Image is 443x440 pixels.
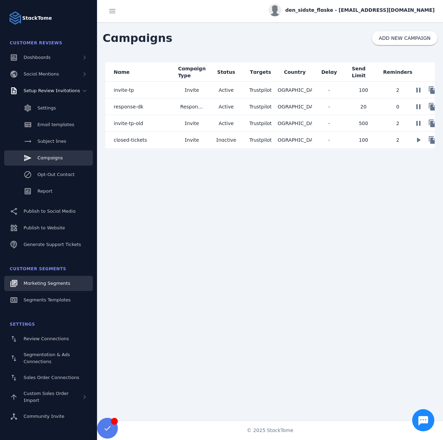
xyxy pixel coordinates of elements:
[114,103,144,111] span: response-dk
[312,98,346,115] mat-cell: -
[209,98,243,115] mat-cell: Active
[4,117,93,132] a: Email templates
[381,132,415,148] mat-cell: 2
[24,414,64,419] span: Community Invite
[4,276,93,291] a: Marketing Segments
[37,188,52,194] span: Report
[185,119,199,127] span: Invite
[114,119,143,127] span: invite-tp-old
[346,98,381,115] mat-cell: 20
[381,62,415,82] mat-header-cell: Reminders
[97,24,178,52] span: Campaigns
[4,150,93,166] a: Campaigns
[37,105,56,111] span: Settings
[243,62,278,82] mat-header-cell: Targets
[10,266,66,271] span: Customer Segments
[209,115,243,132] mat-cell: Active
[278,132,312,148] mat-cell: [GEOGRAPHIC_DATA]
[24,55,51,60] span: Dashboards
[379,36,431,41] span: ADD NEW CAMPAIGN
[175,62,209,82] mat-header-cell: Campaign Type
[10,41,62,45] span: Customer Reviews
[185,86,199,94] span: Invite
[4,204,93,219] a: Publish to Social Media
[24,375,79,380] span: Sales Order Connections
[8,11,22,25] img: Logo image
[24,281,70,286] span: Marketing Segments
[278,115,312,132] mat-cell: [GEOGRAPHIC_DATA]
[24,71,59,77] span: Social Mentions
[312,115,346,132] mat-cell: -
[278,98,312,115] mat-cell: [GEOGRAPHIC_DATA]
[4,134,93,149] a: Subject lines
[381,82,415,98] mat-cell: 2
[24,336,69,341] span: Review Connections
[37,155,63,160] span: Campaigns
[381,115,415,132] mat-cell: 2
[4,370,93,385] a: Sales Order Connections
[312,82,346,98] mat-cell: -
[37,172,75,177] span: Opt-Out Contact
[10,322,35,327] span: Settings
[114,86,134,94] span: invite-tp
[312,62,346,82] mat-header-cell: Delay
[278,62,312,82] mat-header-cell: Country
[4,167,93,182] a: Opt-Out Contact
[37,122,74,127] span: Email templates
[346,115,381,132] mat-cell: 500
[37,139,66,144] span: Subject lines
[346,62,381,82] mat-header-cell: Send Limit
[4,331,93,346] a: Review Connections
[346,82,381,98] mat-cell: 100
[105,62,175,82] mat-header-cell: Name
[4,348,93,369] a: Segmentation & Ads Connections
[180,103,203,111] span: Response
[4,100,93,116] a: Settings
[372,31,437,45] button: ADD NEW CAMPAIGN
[209,132,243,148] mat-cell: Inactive
[24,209,76,214] span: Publish to Social Media
[4,409,93,424] a: Community Invite
[4,237,93,252] a: Generate Support Tickets
[312,132,346,148] mat-cell: -
[24,225,65,230] span: Publish to Website
[24,391,69,403] span: Custom Sales Order Import
[381,98,415,115] mat-cell: 0
[269,4,281,16] img: profile.jpg
[285,7,435,14] span: den_sidste_flaske - [EMAIL_ADDRESS][DOMAIN_NAME]
[247,427,294,434] span: © 2025 StackTome
[249,104,272,109] span: Trustpilot
[24,352,70,364] span: Segmentation & Ads Connections
[22,15,52,22] strong: StackTome
[269,4,435,16] button: den_sidste_flaske - [EMAIL_ADDRESS][DOMAIN_NAME]
[24,297,71,302] span: Segments Templates
[346,132,381,148] mat-cell: 100
[209,62,243,82] mat-header-cell: Status
[24,242,81,247] span: Generate Support Tickets
[4,184,93,199] a: Report
[249,87,272,93] span: Trustpilot
[4,292,93,308] a: Segments Templates
[249,121,272,126] span: Trustpilot
[24,88,80,93] span: Setup Review Invitations
[249,137,272,143] span: Trustpilot
[278,82,312,98] mat-cell: [GEOGRAPHIC_DATA]
[4,220,93,236] a: Publish to Website
[185,136,199,144] span: Invite
[114,136,147,144] span: closed-tickets
[209,82,243,98] mat-cell: Active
